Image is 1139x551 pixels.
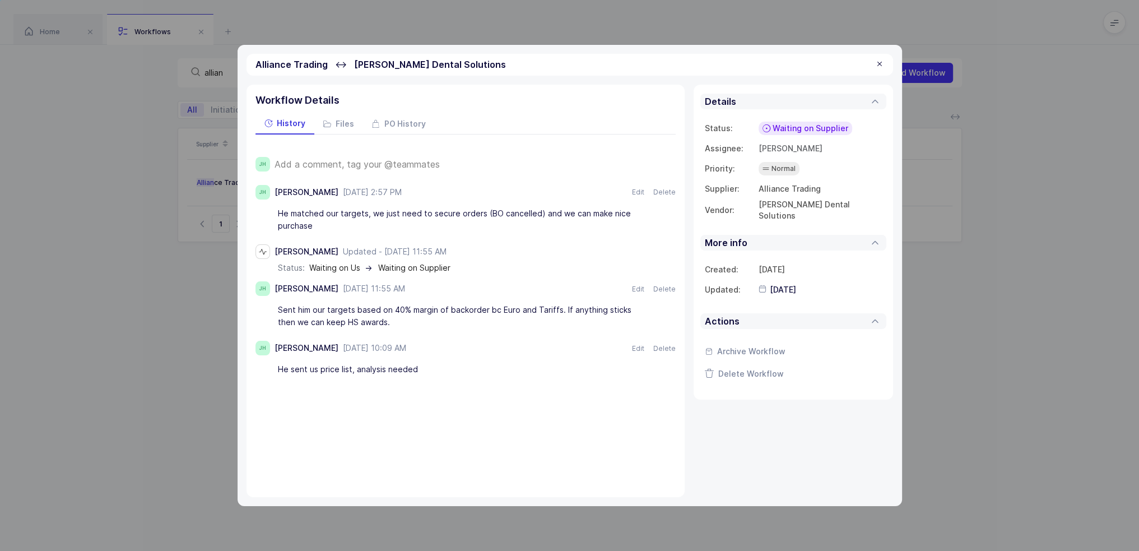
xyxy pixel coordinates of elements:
[705,308,740,335] div: Actions
[632,188,644,196] button: Edit
[700,94,886,109] div: Details
[705,88,736,115] div: Details
[255,185,270,200] span: JH
[705,365,784,383] button: Delete Workflow
[759,143,822,153] span: [PERSON_NAME]
[278,263,305,272] div: status:
[759,199,882,221] td: [PERSON_NAME] Dental Solutions
[632,285,644,293] button: Edit
[759,162,799,175] div: Normal
[759,260,882,280] td: [DATE]
[365,263,374,272] span: →
[632,345,644,353] button: Edit
[275,247,338,256] div: [PERSON_NAME]
[309,263,360,272] span: Waiting on Us
[343,247,447,256] span: Updated - [DATE] 11:55 AM
[759,122,852,135] div: Waiting on Supplier
[336,120,354,128] span: Files
[278,300,642,332] div: Sent him our targets based on 40% margin of backorder bc Euro and Tariffs. If anything sticks the...
[278,204,642,235] div: He matched our targets, we just need to secure orders (BO cancelled) and we can make nice purchase
[705,342,785,360] button: Archive Workflow
[354,59,506,70] span: [PERSON_NAME] Dental Solutions
[255,59,328,70] span: Alliance Trading
[653,188,676,196] button: Delete
[700,313,886,329] div: Actions
[277,119,305,127] span: History
[343,343,406,353] span: [DATE] 10:09 AM
[255,94,340,107] span: Workflow Details
[759,145,822,152] div: [PERSON_NAME]
[653,285,676,293] button: Delete
[705,138,750,159] td: Assignee:
[335,59,347,70] span: ↔
[759,179,882,199] td: Alliance Trading
[705,229,747,256] div: More info
[378,263,450,272] span: Waiting on Supplier
[700,235,886,251] div: More info
[384,120,426,128] span: PO History
[343,284,405,293] span: [DATE] 11:55 AM
[275,344,338,353] div: [PERSON_NAME]
[700,109,886,230] div: Details
[771,163,796,174] span: Normal
[705,159,750,179] td: Priority:
[705,280,750,300] td: Updated:
[773,123,848,134] span: Waiting on Supplier
[705,199,750,221] td: Vendor:
[653,345,676,353] button: Delete
[275,159,440,169] span: Add a comment, tag your @teammates
[255,157,270,172] span: JH
[278,360,642,379] div: He sent us price list, analysis needed
[343,187,402,197] span: [DATE] 2:57 PM
[275,188,338,197] div: [PERSON_NAME]
[705,118,750,138] td: Status:
[700,251,886,309] div: More info
[255,281,270,296] span: JH
[255,341,270,355] span: JH
[705,260,750,280] td: Created:
[700,329,886,392] div: Actions
[275,284,338,293] div: [PERSON_NAME]
[705,179,750,199] td: Supplier:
